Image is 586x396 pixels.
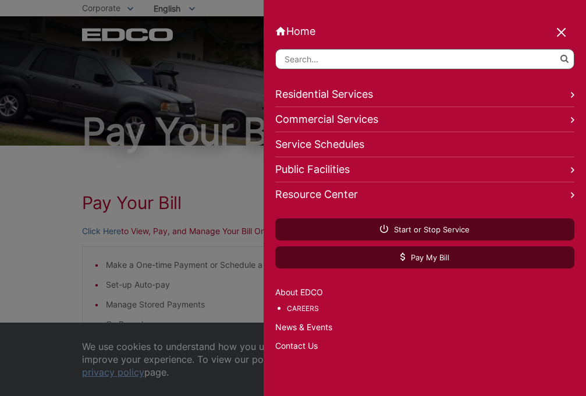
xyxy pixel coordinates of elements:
[275,25,574,37] a: Home
[275,49,574,69] input: Search
[275,182,574,207] a: Resource Center
[275,246,574,268] a: Pay My Bill
[380,224,470,235] span: Start or Stop Service
[287,302,574,315] a: Careers
[275,82,574,107] a: Residential Services
[275,107,574,132] a: Commercial Services
[275,286,574,299] a: About EDCO
[275,132,574,157] a: Service Schedules
[275,157,574,182] a: Public Facilities
[275,218,574,241] a: Start or Stop Service
[400,252,449,263] span: Pay My Bill
[275,340,574,352] a: Contact Us
[275,321,574,334] a: News & Events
